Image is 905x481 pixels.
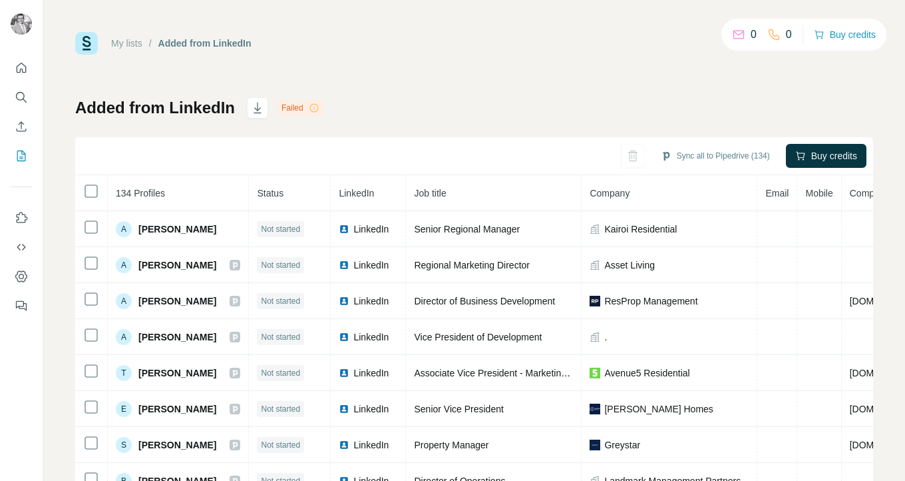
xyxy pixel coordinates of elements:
[138,258,216,272] span: [PERSON_NAME]
[75,32,98,55] img: Surfe Logo
[261,439,300,451] span: Not started
[414,188,446,199] span: Job title
[590,368,600,378] img: company-logo
[590,188,630,199] span: Company
[604,366,689,380] span: Avenue5 Residential
[339,188,374,199] span: LinkedIn
[11,264,32,288] button: Dashboard
[786,27,792,43] p: 0
[339,224,349,235] img: LinkedIn logo
[116,365,132,381] div: T
[261,223,300,235] span: Not started
[590,440,600,450] img: company-logo
[604,402,713,416] span: [PERSON_NAME] Homes
[414,332,542,342] span: Vice President of Development
[116,257,132,273] div: A
[353,294,389,308] span: LinkedIn
[590,404,600,414] img: company-logo
[116,188,165,199] span: 134 Profiles
[116,329,132,345] div: A
[353,330,389,344] span: LinkedIn
[353,258,389,272] span: LinkedIn
[339,296,349,306] img: LinkedIn logo
[138,402,216,416] span: [PERSON_NAME]
[414,260,530,270] span: Regional Marketing Director
[353,223,389,236] span: LinkedIn
[414,404,503,414] span: Senior Vice President
[11,235,32,259] button: Use Surfe API
[116,221,132,237] div: A
[149,37,152,50] li: /
[751,27,757,43] p: 0
[11,56,32,80] button: Quick start
[353,402,389,416] span: LinkedIn
[414,368,614,378] span: Associate Vice President - Marketing Operations
[116,437,132,453] div: S
[353,438,389,452] span: LinkedIn
[111,38,142,49] a: My lists
[590,296,600,306] img: company-logo
[11,115,32,139] button: Enrich CSV
[786,144,866,168] button: Buy credits
[11,13,32,35] img: Avatar
[604,294,697,308] span: ResProp Management
[138,366,216,380] span: [PERSON_NAME]
[158,37,252,50] div: Added from LinkedIn
[138,330,216,344] span: [PERSON_NAME]
[116,401,132,417] div: E
[138,294,216,308] span: [PERSON_NAME]
[116,293,132,309] div: A
[261,331,300,343] span: Not started
[138,223,216,236] span: [PERSON_NAME]
[814,25,876,44] button: Buy credits
[11,85,32,109] button: Search
[11,206,32,230] button: Use Surfe on LinkedIn
[339,368,349,378] img: LinkedIn logo
[604,258,654,272] span: Asset Living
[805,188,832,199] span: Mobile
[339,404,349,414] img: LinkedIn logo
[11,144,32,168] button: My lists
[604,330,607,344] span: .
[257,188,283,199] span: Status
[414,224,520,235] span: Senior Regional Manager
[811,149,857,163] span: Buy credits
[353,366,389,380] span: LinkedIn
[138,438,216,452] span: [PERSON_NAME]
[651,146,779,166] button: Sync all to Pipedrive (134)
[75,97,235,119] h1: Added from LinkedIn
[765,188,789,199] span: Email
[414,296,555,306] span: Director of Business Development
[261,259,300,271] span: Not started
[339,440,349,450] img: LinkedIn logo
[339,332,349,342] img: LinkedIn logo
[261,295,300,307] span: Not started
[604,438,640,452] span: Greystar
[604,223,677,236] span: Kairoi Residential
[339,260,349,270] img: LinkedIn logo
[11,294,32,318] button: Feedback
[261,403,300,415] span: Not started
[277,100,323,116] div: Failed
[414,440,488,450] span: Property Manager
[261,367,300,379] span: Not started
